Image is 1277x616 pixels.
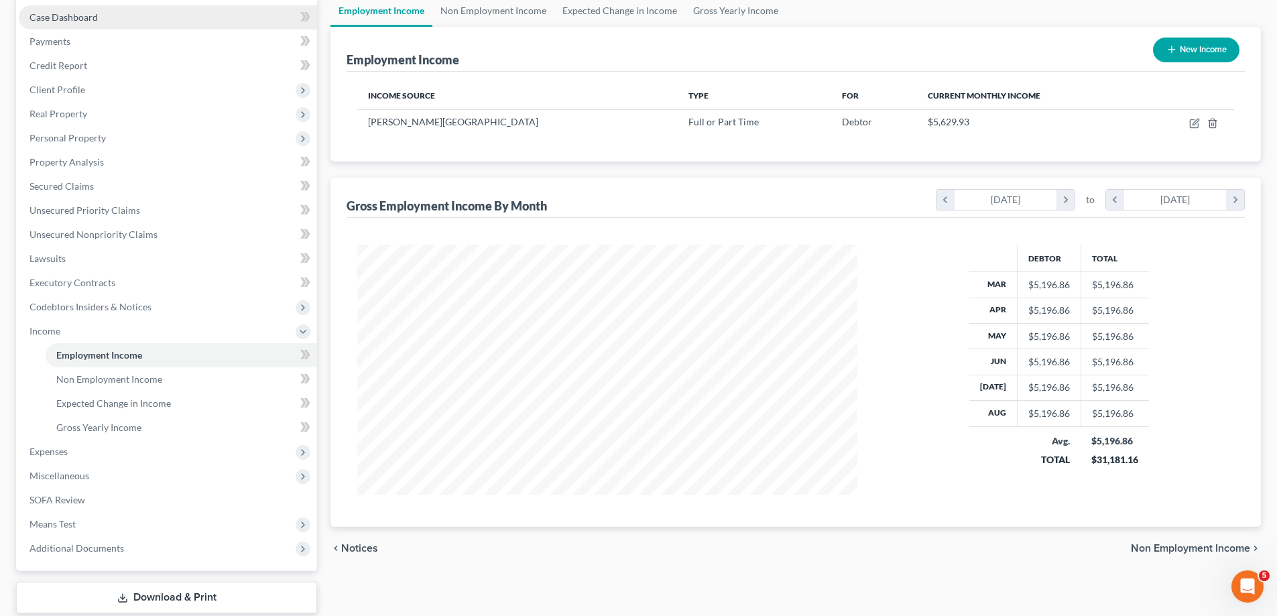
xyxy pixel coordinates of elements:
[347,198,547,214] div: Gross Employment Income By Month
[928,90,1040,101] span: Current Monthly Income
[1028,278,1070,292] div: $5,196.86
[688,90,709,101] span: Type
[330,543,341,554] i: chevron_left
[19,198,317,223] a: Unsecured Priority Claims
[19,54,317,78] a: Credit Report
[969,298,1018,323] th: Apr
[29,36,70,47] span: Payments
[19,488,317,512] a: SOFA Review
[29,84,85,95] span: Client Profile
[19,150,317,174] a: Property Analysis
[936,190,955,210] i: chevron_left
[1226,190,1244,210] i: chevron_right
[1091,434,1138,448] div: $5,196.86
[1081,375,1149,400] td: $5,196.86
[1056,190,1075,210] i: chevron_right
[842,116,872,127] span: Debtor
[1028,355,1070,369] div: $5,196.86
[969,272,1018,298] th: Mar
[46,367,317,391] a: Non Employment Income
[16,582,317,613] a: Download & Print
[19,271,317,295] a: Executory Contracts
[29,11,98,23] span: Case Dashboard
[1028,453,1070,467] div: TOTAL
[46,343,317,367] a: Employment Income
[56,397,171,409] span: Expected Change in Income
[969,401,1018,426] th: Aug
[29,204,140,216] span: Unsecured Priority Claims
[1081,349,1149,375] td: $5,196.86
[928,116,969,127] span: $5,629.93
[330,543,378,554] button: chevron_left Notices
[29,494,85,505] span: SOFA Review
[1028,434,1070,448] div: Avg.
[1017,245,1081,271] th: Debtor
[1131,543,1261,554] button: Non Employment Income chevron_right
[29,180,94,192] span: Secured Claims
[969,349,1018,375] th: Jun
[29,325,60,336] span: Income
[1028,381,1070,394] div: $5,196.86
[1081,323,1149,349] td: $5,196.86
[19,29,317,54] a: Payments
[1231,570,1264,603] iframe: Intercom live chat
[368,90,435,101] span: Income Source
[1131,543,1250,554] span: Non Employment Income
[368,116,538,127] span: [PERSON_NAME][GEOGRAPHIC_DATA]
[341,543,378,554] span: Notices
[29,277,115,288] span: Executory Contracts
[1250,543,1261,554] i: chevron_right
[19,247,317,271] a: Lawsuits
[29,108,87,119] span: Real Property
[842,90,859,101] span: For
[1028,304,1070,317] div: $5,196.86
[19,223,317,247] a: Unsecured Nonpriority Claims
[29,446,68,457] span: Expenses
[29,542,124,554] span: Additional Documents
[1028,330,1070,343] div: $5,196.86
[1086,193,1095,206] span: to
[56,422,141,433] span: Gross Yearly Income
[688,116,759,127] span: Full or Part Time
[29,229,158,240] span: Unsecured Nonpriority Claims
[56,349,142,361] span: Employment Income
[1081,298,1149,323] td: $5,196.86
[19,174,317,198] a: Secured Claims
[1153,38,1239,62] button: New Income
[969,375,1018,400] th: [DATE]
[1106,190,1124,210] i: chevron_left
[1081,272,1149,298] td: $5,196.86
[46,391,317,416] a: Expected Change in Income
[969,323,1018,349] th: May
[29,518,76,530] span: Means Test
[955,190,1057,210] div: [DATE]
[1081,245,1149,271] th: Total
[29,253,66,264] span: Lawsuits
[29,301,151,312] span: Codebtors Insiders & Notices
[29,132,106,143] span: Personal Property
[1028,407,1070,420] div: $5,196.86
[56,373,162,385] span: Non Employment Income
[1081,401,1149,426] td: $5,196.86
[1124,190,1227,210] div: [DATE]
[347,52,459,68] div: Employment Income
[29,60,87,71] span: Credit Report
[1091,453,1138,467] div: $31,181.16
[29,470,89,481] span: Miscellaneous
[29,156,104,168] span: Property Analysis
[19,5,317,29] a: Case Dashboard
[1259,570,1270,581] span: 5
[46,416,317,440] a: Gross Yearly Income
